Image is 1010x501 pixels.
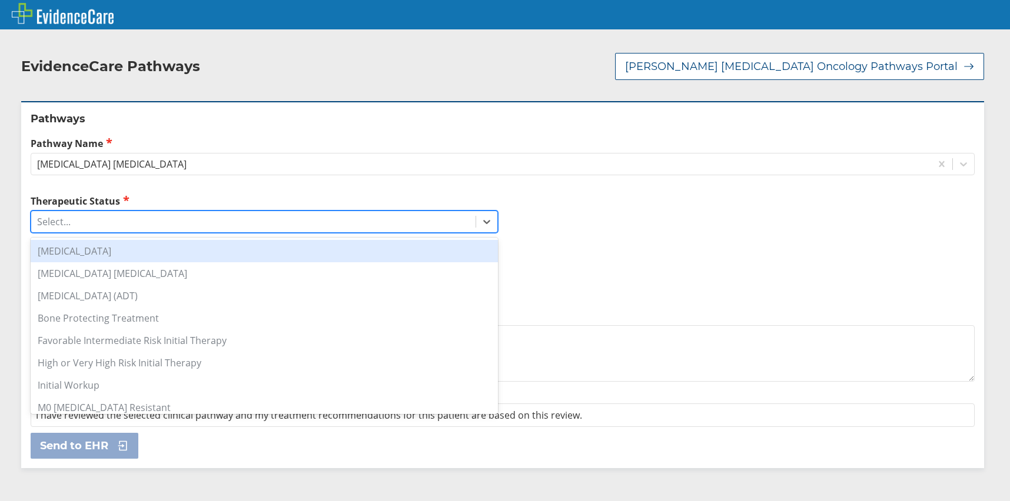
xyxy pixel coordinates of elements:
[31,329,498,352] div: Favorable Intermediate Risk Initial Therapy
[31,374,498,396] div: Initial Workup
[31,262,498,285] div: [MEDICAL_DATA] [MEDICAL_DATA]
[31,307,498,329] div: Bone Protecting Treatment
[21,58,200,75] h2: EvidenceCare Pathways
[12,3,114,24] img: EvidenceCare
[31,194,498,208] label: Therapeutic Status
[31,112,975,126] h2: Pathways
[615,53,984,80] button: [PERSON_NAME] [MEDICAL_DATA] Oncology Pathways Portal
[31,240,498,262] div: [MEDICAL_DATA]
[31,136,975,150] label: Pathway Name
[625,59,958,74] span: [PERSON_NAME] [MEDICAL_DATA] Oncology Pathways Portal
[37,158,187,171] div: [MEDICAL_DATA] [MEDICAL_DATA]
[31,433,138,459] button: Send to EHR
[31,309,975,322] label: Additional Details
[31,285,498,307] div: [MEDICAL_DATA] (ADT)
[31,352,498,374] div: High or Very High Risk Initial Therapy
[40,439,108,453] span: Send to EHR
[36,409,582,422] span: I have reviewed the selected clinical pathway and my treatment recommendations for this patient a...
[37,215,71,228] div: Select...
[31,396,498,419] div: M0 [MEDICAL_DATA] Resistant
